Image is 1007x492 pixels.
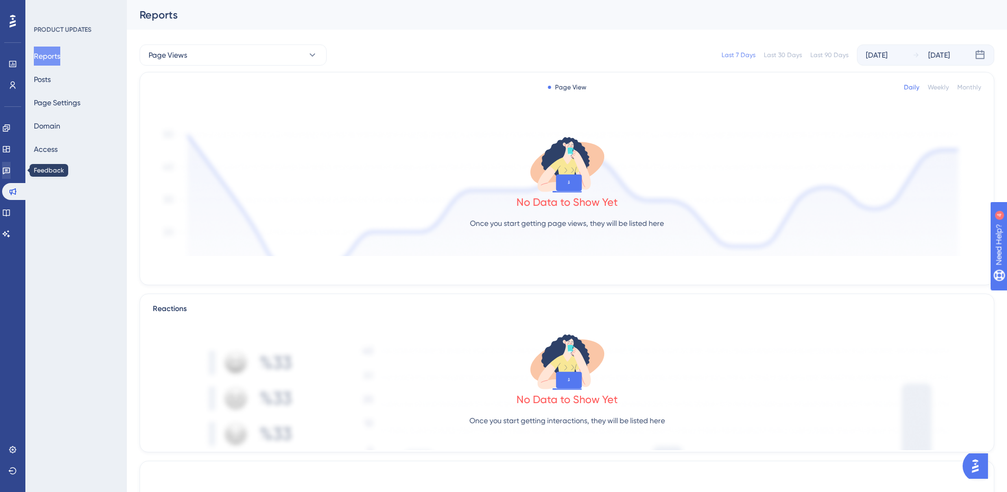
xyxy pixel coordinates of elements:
[866,49,888,61] div: [DATE]
[764,51,802,59] div: Last 30 Days
[34,70,51,89] button: Posts
[34,93,80,112] button: Page Settings
[957,83,981,92] div: Monthly
[928,49,950,61] div: [DATE]
[149,49,187,61] span: Page Views
[722,51,755,59] div: Last 7 Days
[810,51,848,59] div: Last 90 Days
[140,7,968,22] div: Reports
[34,47,60,66] button: Reports
[34,25,91,34] div: PRODUCT UPDATES
[34,140,58,159] button: Access
[516,392,618,407] div: No Data to Show Yet
[963,450,994,482] iframe: UserGuiding AI Assistant Launcher
[928,83,949,92] div: Weekly
[140,44,327,66] button: Page Views
[904,83,919,92] div: Daily
[516,195,618,209] div: No Data to Show Yet
[469,414,665,427] p: Once you start getting interactions, they will be listed here
[34,116,60,135] button: Domain
[548,83,586,92] div: Page View
[25,3,66,15] span: Need Help?
[73,5,77,14] div: 4
[153,303,981,315] div: Reactions
[470,217,664,230] p: Once you start getting page views, they will be listed here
